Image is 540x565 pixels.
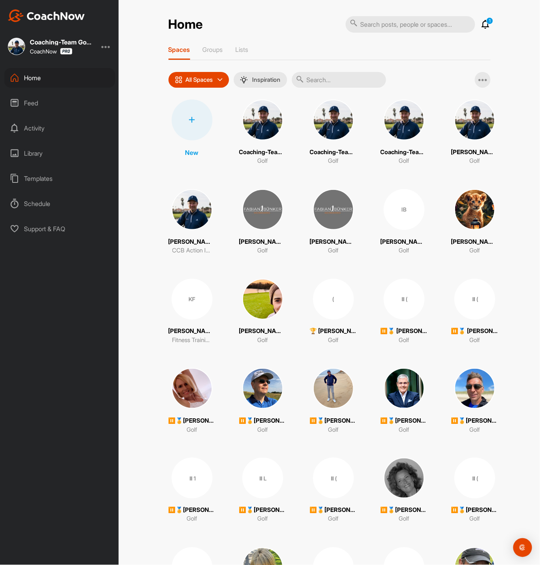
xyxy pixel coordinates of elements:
p: ⏸️🏅[PERSON_NAME] (23,6) [381,416,428,425]
a: [PERSON_NAME]CCB Action Items [168,189,216,255]
a: ⏸1⏸️🏅[PERSON_NAME] ( 13,6)Golf [168,458,216,524]
img: square_87480ad1996db3f95417b017d398971a.jpg [242,189,283,230]
a: ⏸(⏸️🏅[PERSON_NAME] (16,3)Golf [451,458,498,524]
p: Coaching-Team Golf Akademie [310,148,357,157]
img: CoachNow [8,9,85,22]
p: Golf [257,156,268,166]
p: [PERSON_NAME] Golfakademie (Admin) [310,237,357,247]
div: Templates [4,169,115,188]
p: ⏸️🏅[PERSON_NAME] (16,3) [451,506,498,515]
div: Support & FAQ [4,219,115,239]
a: ⏸L⏸️🏅[PERSON_NAME]Golf [239,458,286,524]
a: KF[PERSON_NAME]Fitness Training [168,279,216,345]
img: square_76f96ec4196c1962453f0fa417d3756b.jpg [384,99,425,140]
p: [PERSON_NAME] 🏆 (26,3) [239,327,286,336]
div: IB [384,189,425,230]
img: square_76f96ec4196c1962453f0fa417d3756b.jpg [454,99,495,140]
p: Golf [257,515,268,524]
p: All Spaces [186,77,213,83]
img: square_76f96ec4196c1962453f0fa417d3756b.jpg [313,99,354,140]
div: ⏸( [454,458,495,499]
img: icon [175,76,183,84]
p: CCB Action Items [172,246,212,255]
img: square_dc0cc292e2fc9075c9e1cc66a7230871.jpg [384,368,425,409]
img: square_76f96ec4196c1962453f0fa417d3756b.jpg [172,189,212,230]
p: [PERSON_NAME] (54) [451,237,498,247]
img: square_7ef382e363a49cefbcd607e9d54194e9.jpg [242,368,283,409]
div: KF [172,279,212,320]
div: Coaching-Team Golfakademie [30,39,93,45]
a: ⏸️🏅[PERSON_NAME] (23,6)Golf [381,368,428,434]
img: CoachNow Pro [60,48,72,55]
img: square_3edf56618aaa407057386cf3591714b6.jpg [313,368,354,409]
p: New [185,148,199,157]
p: Golf [187,515,197,524]
a: ⏸️🏅[PERSON_NAME] (36)Golf [451,368,498,434]
img: square_87480ad1996db3f95417b017d398971a.jpg [313,189,354,230]
div: Library [4,144,115,163]
input: Search... [292,72,386,88]
a: [PERSON_NAME] (54)Golf [451,189,498,255]
p: Golf [328,515,339,524]
div: Feed [4,93,115,113]
p: ⏸️🏅[PERSON_NAME] (22,6) [381,506,428,515]
p: Golf [469,515,480,524]
p: Coaching-Team Golf Akademie [239,148,286,157]
p: Spaces [168,46,190,53]
p: Golf [469,336,480,345]
p: Golf [399,425,409,434]
p: Lists [236,46,249,53]
input: Search posts, people or spaces... [346,16,475,33]
p: Golf [187,425,197,434]
a: ⏸️🏅[PERSON_NAME]Golf [239,368,286,434]
img: square_469b16c569ee8667aceb0e71edb440b4.jpg [242,279,283,320]
p: Golf [257,336,268,345]
a: IB[PERSON_NAME]Golf [381,189,428,255]
p: Golf [328,425,339,434]
p: Golf [257,425,268,434]
p: Golf [469,425,480,434]
p: ⏸️🏅[PERSON_NAME] (11.4) [310,416,357,425]
p: ⏸️🏅[PERSON_NAME] (10,7) [310,506,357,515]
div: ⏸( [313,458,354,499]
img: square_cf12759b40996944e5843dcd86417d3b.jpg [172,368,212,409]
div: ⏸( [454,279,495,320]
a: ⏸️🏅[PERSON_NAME] (22,6)Golf [381,458,428,524]
p: ⏸️🏅 [PERSON_NAME] (18,6) [381,327,428,336]
div: CoachNow [30,48,72,55]
p: Golf [328,156,339,166]
p: 🏆 [PERSON_NAME] (41.3) [310,327,357,336]
p: [PERSON_NAME] [451,148,498,157]
img: square_bfe697b76ce91476b2b5c04d4fdc6f00.jpg [384,458,425,499]
a: ⏸(⏸️🏅 [PERSON_NAME] (12,0)Golf [451,279,498,345]
p: Golf [399,156,409,166]
h2: Home [168,17,203,32]
p: Golf [328,246,339,255]
div: Activity [4,118,115,138]
a: ⏸️🏅[PERSON_NAME] (54.0)Golf [168,368,216,434]
p: Golf [399,515,409,524]
a: (🏆 [PERSON_NAME] (41.3)Golf [310,279,357,345]
p: [PERSON_NAME] [168,327,216,336]
p: Golf [399,336,409,345]
p: Golf [469,246,480,255]
p: ⏸️🏅[PERSON_NAME] (36) [451,416,498,425]
p: Golf [257,246,268,255]
div: ( [313,279,354,320]
a: [PERSON_NAME] Golf AkademieGolf [239,189,286,255]
p: Golf [469,156,480,166]
p: ⏸️🏅[PERSON_NAME] ( 13,6) [168,506,216,515]
p: Inspiration [253,77,281,83]
p: [PERSON_NAME] Golf Akademie [239,237,286,247]
img: square_e94556042c5afc71bf4060b8eb51a10f.jpg [454,189,495,230]
p: [PERSON_NAME] [381,237,428,247]
p: ⏸️🏅[PERSON_NAME] [239,506,286,515]
div: Home [4,68,115,88]
img: square_76f96ec4196c1962453f0fa417d3756b.jpg [242,99,283,140]
img: square_585f0e4f9002ca77970775d8eacea1dd.jpg [454,368,495,409]
a: ⏸️🏅[PERSON_NAME] (11.4)Golf [310,368,357,434]
p: Fitness Training [172,336,212,345]
p: Golf [399,246,409,255]
a: [PERSON_NAME] Golfakademie (Admin)Golf [310,189,357,255]
a: Coaching-Team Golf AkademieGolf [381,99,428,166]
